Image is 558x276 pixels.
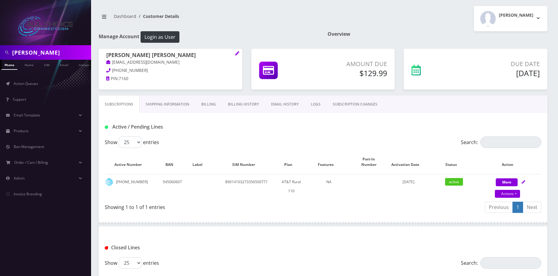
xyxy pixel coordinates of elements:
a: Shipping Information [140,96,195,113]
h5: [DATE] [457,69,540,78]
button: Login as User [141,31,179,43]
span: active [445,178,463,186]
a: Subscriptions [99,96,140,113]
a: EMAIL HISTORY [265,96,305,113]
th: Action: activate to sort column ascending [481,150,541,173]
label: Show entries [105,257,159,269]
a: 1 [512,202,523,213]
h1: [PERSON_NAME] [PERSON_NAME] [106,52,235,59]
span: Admin [14,176,25,181]
a: SIM [41,60,53,69]
a: SUBSCRIPTION CHANGES [327,96,383,113]
img: Closed Lines [105,246,108,250]
a: PIN: [106,76,119,82]
a: Next [523,202,541,213]
a: Billing [195,96,222,113]
th: Activation Date: activate to sort column ascending [389,150,428,173]
span: [PHONE_NUMBER] [112,68,148,73]
button: More [496,178,518,186]
td: 545060607 [158,174,187,199]
th: BAN: activate to sort column ascending [158,150,187,173]
button: [PERSON_NAME] [474,6,547,31]
a: LOGS [305,96,327,113]
th: Features: activate to sort column ascending [303,150,355,173]
h1: Manage Account [99,31,318,43]
span: Order / Cart / Billing [14,160,48,165]
a: Previous [485,202,513,213]
img: at&t.png [105,178,113,186]
img: All Choice Connect [18,16,73,36]
td: [PHONE_NUMBER] [105,174,157,199]
input: Search: [480,257,541,269]
a: Name [22,60,37,69]
h1: Overview [328,31,547,37]
th: SIM Number: activate to sort column ascending [213,150,280,173]
th: Plan: activate to sort column ascending [280,150,302,173]
span: Support [13,97,26,102]
input: Search: [480,136,541,148]
h1: Active / Pending Lines [105,124,244,130]
span: Products [14,128,29,133]
label: Search: [461,257,541,269]
p: Amount Due [316,59,387,69]
div: Showing 1 to 1 of 1 entries [105,201,318,211]
a: Login as User [139,33,179,40]
a: Billing History [222,96,265,113]
td: AT&T Rural 110 [280,174,302,199]
h1: Closed Lines [105,245,244,251]
img: Active / Pending Lines [105,126,108,129]
li: Customer Details [136,13,179,19]
nav: breadcrumb [99,10,318,27]
a: Dashboard [114,13,136,19]
span: Email Template [14,113,40,118]
p: Due Date [457,59,540,69]
th: Active Number: activate to sort column ascending [105,150,157,173]
label: Search: [461,136,541,148]
th: Label: activate to sort column ascending [188,150,213,173]
span: Action Queues [14,81,38,86]
a: Actions [495,190,520,198]
td: NA [303,174,355,199]
input: Search in Company [12,47,90,58]
label: Show entries [105,136,159,148]
h2: [PERSON_NAME] [499,13,533,18]
select: Showentries [119,257,141,269]
a: Email [57,60,71,69]
a: Company [76,60,96,69]
span: [DATE] [403,179,414,184]
td: 89014103273356500771 [213,174,280,199]
th: Port-In Number: activate to sort column ascending [355,150,388,173]
span: Invoice Branding [14,191,42,197]
select: Showentries [119,136,141,148]
th: Status: activate to sort column ascending [428,150,480,173]
h5: $129.99 [316,69,387,78]
a: [EMAIL_ADDRESS][DOMAIN_NAME] [106,59,179,66]
span: Ban Management [14,144,44,149]
a: Phone [2,60,17,70]
span: 7160 [119,76,128,81]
